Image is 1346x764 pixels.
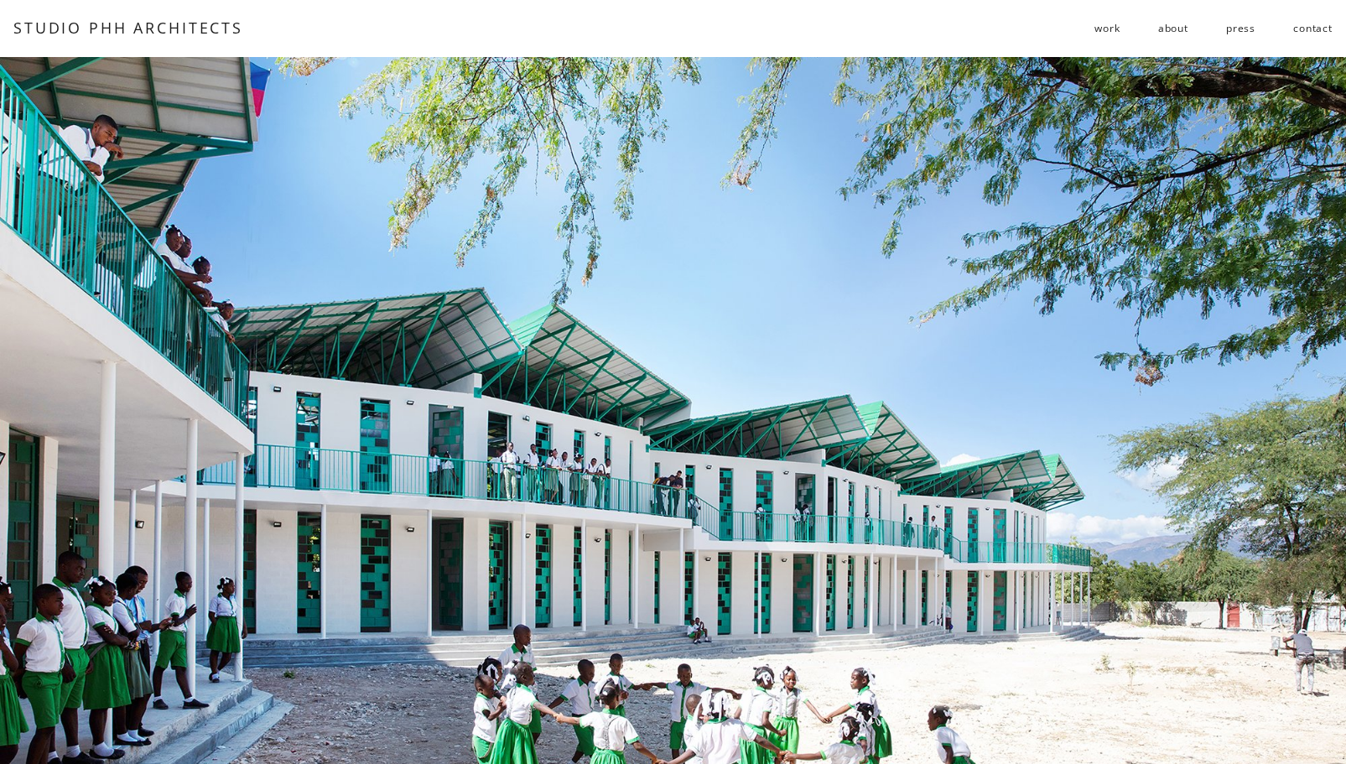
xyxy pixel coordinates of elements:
[1158,15,1188,43] a: about
[1094,16,1120,41] span: work
[1226,15,1255,43] a: press
[13,18,243,38] a: STUDIO PHH ARCHITECTS
[1094,15,1120,43] a: folder dropdown
[1293,15,1333,43] a: contact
